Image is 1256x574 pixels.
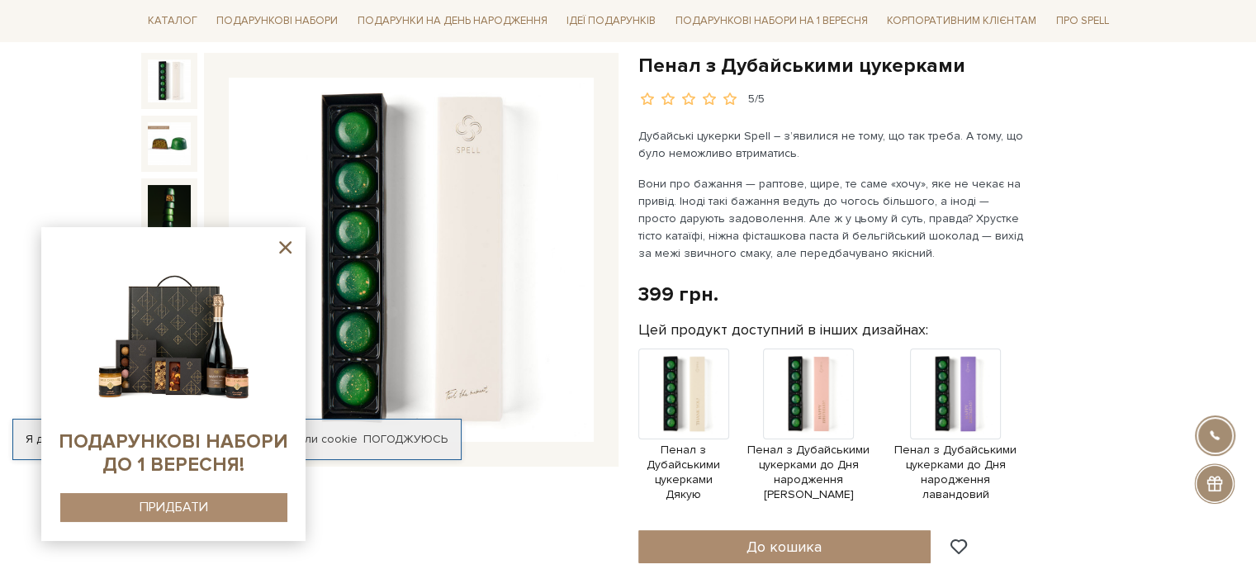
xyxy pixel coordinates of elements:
button: До кошика [638,530,931,563]
label: Цей продукт доступний в інших дизайнах: [638,320,928,339]
div: Я дозволяю [DOMAIN_NAME] використовувати [13,432,461,447]
span: До кошика [746,538,822,556]
img: Пенал з Дубайськими цукерками [148,59,191,102]
div: 5/5 [748,92,765,107]
span: Пенал з Дубайськими цукерками до Дня народження лавандовий [889,443,1023,503]
a: Ідеї подарунків [560,8,662,34]
a: Подарункові набори [210,8,344,34]
h1: Пенал з Дубайськими цукерками [638,53,1116,78]
span: Пенал з Дубайськими цукерками до Дня народження [PERSON_NAME] [737,443,880,503]
p: Дубайські цукерки Spell – з’явилися не тому, що так треба. А тому, що було неможливо втриматись. [638,127,1026,162]
a: Пенал з Дубайськими цукерками Дякую [638,386,729,502]
img: Продукт [638,349,729,439]
img: Продукт [763,349,854,439]
img: Пенал з Дубайськими цукерками [148,122,191,165]
a: Каталог [141,8,204,34]
a: Пенал з Дубайськими цукерками до Дня народження [PERSON_NAME] [737,386,880,502]
span: Пенал з Дубайськими цукерками Дякую [638,443,729,503]
a: Подарунки на День народження [351,8,554,34]
img: Пенал з Дубайськими цукерками [229,78,594,443]
a: файли cookie [282,432,358,446]
a: Погоджуюсь [363,432,448,447]
p: Вони про бажання — раптове, щире, те саме «хочу», яке не чекає на привід. Іноді такі бажання веду... [638,175,1026,262]
a: Пенал з Дубайськими цукерками до Дня народження лавандовий [889,386,1023,502]
a: Про Spell [1050,8,1116,34]
a: Корпоративним клієнтам [880,7,1043,35]
img: Пенал з Дубайськими цукерками [148,185,191,228]
div: 399 грн. [638,282,718,307]
a: Подарункові набори на 1 Вересня [669,7,874,35]
img: Продукт [910,349,1001,439]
